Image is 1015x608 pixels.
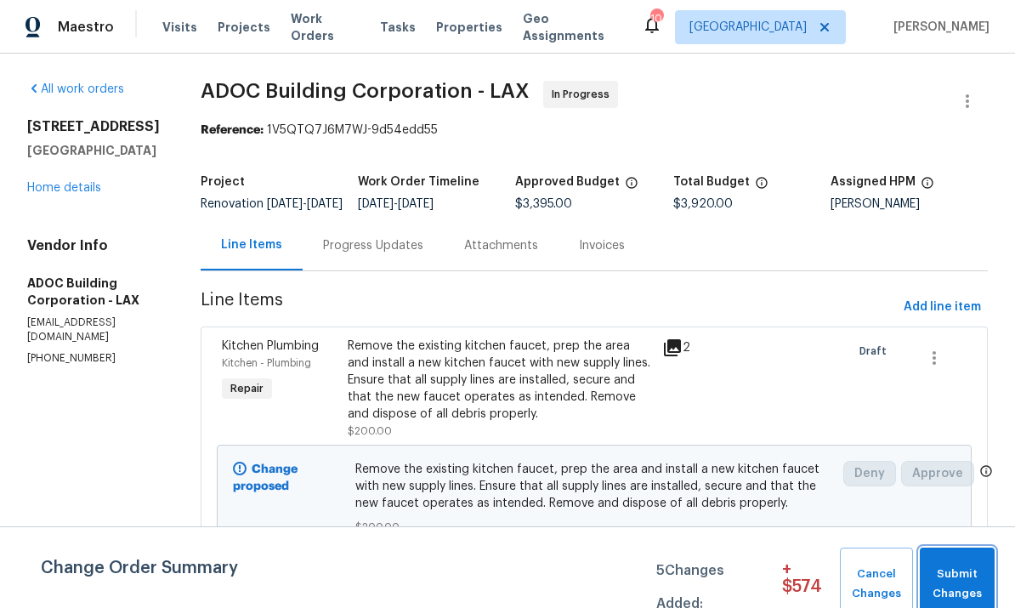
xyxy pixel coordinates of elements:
[887,19,989,36] span: [PERSON_NAME]
[201,124,264,136] b: Reference:
[662,338,715,358] div: 2
[218,19,270,36] span: Projects
[358,198,394,210] span: [DATE]
[348,426,392,436] span: $200.00
[552,86,616,103] span: In Progress
[523,10,621,44] span: Geo Assignments
[831,198,988,210] div: [PERSON_NAME]
[221,236,282,253] div: Line Items
[904,297,981,318] span: Add line item
[201,81,530,101] span: ADOC Building Corporation - LAX
[27,237,160,254] h4: Vendor Info
[358,176,479,188] h5: Work Order Timeline
[689,19,807,36] span: [GEOGRAPHIC_DATA]
[222,358,311,368] span: Kitchen - Plumbing
[27,142,160,159] h5: [GEOGRAPHIC_DATA]
[222,340,319,352] span: Kitchen Plumbing
[201,122,988,139] div: 1V5QTQ7J6M7WJ-9d54edd55
[27,182,101,194] a: Home details
[267,198,343,210] span: -
[625,176,638,198] span: The total cost of line items that have been approved by both Opendoor and the Trade Partner. This...
[201,176,245,188] h5: Project
[355,519,834,536] span: $200.00
[859,343,893,360] span: Draft
[201,198,343,210] span: Renovation
[323,237,423,254] div: Progress Updates
[515,176,620,188] h5: Approved Budget
[27,118,160,135] h2: [STREET_ADDRESS]
[843,461,896,486] button: Deny
[673,176,750,188] h5: Total Budget
[650,10,662,27] div: 10
[233,463,298,492] b: Change proposed
[755,176,768,198] span: The total cost of line items that have been proposed by Opendoor. This sum includes line items th...
[224,380,270,397] span: Repair
[267,198,303,210] span: [DATE]
[27,315,160,344] p: [EMAIL_ADDRESS][DOMAIN_NAME]
[27,275,160,309] h5: ADOC Building Corporation - LAX
[848,565,904,604] span: Cancel Changes
[979,464,993,482] span: Only a market manager or an area construction manager can approve
[348,338,652,423] div: Remove the existing kitchen faucet, prep the area and install a new kitchen faucet with new suppl...
[307,198,343,210] span: [DATE]
[921,176,934,198] span: The hpm assigned to this work order.
[201,292,897,323] span: Line Items
[673,198,733,210] span: $3,920.00
[398,198,434,210] span: [DATE]
[58,19,114,36] span: Maestro
[464,237,538,254] div: Attachments
[380,21,416,33] span: Tasks
[901,461,974,486] button: Approve
[897,292,988,323] button: Add line item
[27,351,160,366] p: [PHONE_NUMBER]
[579,237,625,254] div: Invoices
[515,198,572,210] span: $3,395.00
[928,565,986,604] span: Submit Changes
[291,10,360,44] span: Work Orders
[355,461,834,512] span: Remove the existing kitchen faucet, prep the area and install a new kitchen faucet with new suppl...
[358,198,434,210] span: -
[436,19,502,36] span: Properties
[831,176,916,188] h5: Assigned HPM
[162,19,197,36] span: Visits
[27,83,124,95] a: All work orders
